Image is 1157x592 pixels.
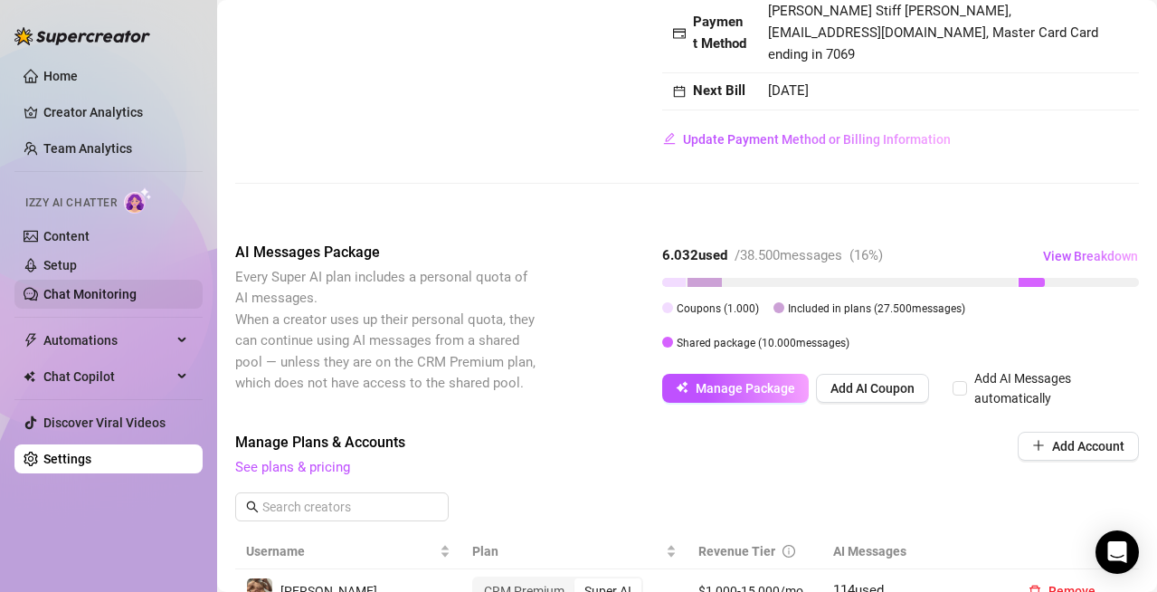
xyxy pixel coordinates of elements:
span: Included in plans ( 27.500 messages) [788,302,965,315]
img: AI Chatter [124,187,152,214]
input: Search creators [262,497,423,517]
span: Plan [472,541,662,561]
a: Chat Monitoring [43,287,137,301]
button: Add Account [1018,432,1139,461]
button: Update Payment Method or Billing Information [662,125,952,154]
span: Add AI Coupon [830,381,915,396]
a: Discover Viral Videos [43,415,166,430]
img: logo-BBDzfeDw.svg [14,27,150,45]
a: Content [43,229,90,243]
a: Creator Analytics [43,98,188,127]
span: Coupons ( 1.000 ) [677,302,759,315]
strong: Next Bill [693,82,745,99]
span: search [246,501,259,513]
a: See plans & pricing [235,459,350,475]
button: View Breakdown [1042,242,1139,271]
span: [DATE] [768,82,809,99]
div: Open Intercom Messenger [1095,530,1139,574]
span: ( 16 %) [849,247,883,263]
span: edit [663,132,676,145]
span: Every Super AI plan includes a personal quota of AI messages. When a creator uses up their person... [235,269,536,392]
strong: 6.032 used [662,247,727,263]
span: calendar [673,85,686,98]
img: Chat Copilot [24,370,35,383]
span: Revenue Tier [698,544,775,559]
th: AI Messages [822,534,1003,569]
th: Plan [461,534,688,569]
span: thunderbolt [24,333,38,348]
strong: Payment Method [693,14,746,52]
span: AI Messages Package [235,242,539,263]
span: Manage Package [696,381,795,396]
th: Username [235,534,461,569]
span: Username [246,541,436,561]
a: Setup [43,258,77,272]
a: Team Analytics [43,141,132,156]
span: Shared package ( 10.000 messages) [677,337,849,349]
span: / 38.500 messages [735,247,842,263]
button: Add AI Coupon [816,374,929,403]
a: Home [43,69,78,83]
span: [PERSON_NAME] Stiff [PERSON_NAME], [EMAIL_ADDRESS][DOMAIN_NAME], Master Card Card ending in 7069 [768,3,1098,62]
span: Manage Plans & Accounts [235,432,895,454]
span: Add Account [1052,439,1124,454]
span: Update Payment Method or Billing Information [683,132,951,147]
span: View Breakdown [1043,249,1138,263]
span: plus [1032,439,1045,452]
span: Automations [43,326,172,355]
button: Manage Package [662,374,809,403]
span: info-circle [782,545,795,558]
span: credit-card [673,27,686,40]
span: Izzy AI Chatter [25,195,117,212]
span: Chat Copilot [43,362,172,391]
a: Settings [43,452,91,466]
div: Add AI Messages automatically [974,368,1132,408]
